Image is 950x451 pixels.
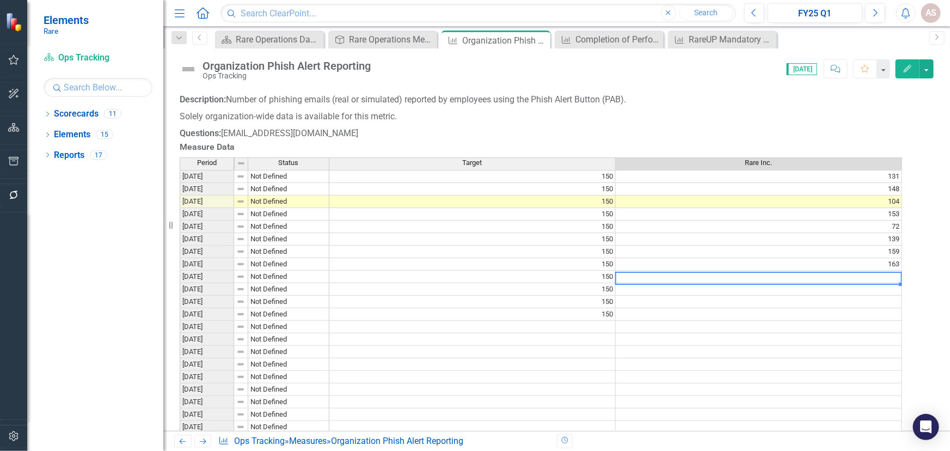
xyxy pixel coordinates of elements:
[180,258,234,271] td: [DATE]
[557,33,661,46] a: Completion of Performance Evaluations
[616,183,902,196] td: 148
[248,183,329,196] td: Not Defined
[203,72,371,80] div: Ops Tracking
[44,14,89,27] span: Elements
[329,258,616,271] td: 150
[237,159,246,168] img: 8DAGhfEEPCf229AAAAAElFTkSuQmCC
[236,33,321,46] div: Rare Operations Dashboard
[248,233,329,246] td: Not Defined
[180,308,234,321] td: [DATE]
[236,398,245,406] img: 8DAGhfEEPCf229AAAAAElFTkSuQmCC
[236,222,245,231] img: 8DAGhfEEPCf229AAAAAElFTkSuQmCC
[234,436,285,446] a: Ops Tracking
[180,208,234,221] td: [DATE]
[679,5,733,21] button: Search
[236,410,245,419] img: 8DAGhfEEPCf229AAAAAElFTkSuQmCC
[248,258,329,271] td: Not Defined
[329,221,616,233] td: 150
[180,170,234,183] td: [DATE]
[913,414,939,440] div: Open Intercom Messenger
[218,33,321,46] a: Rare Operations Dashboard
[329,170,616,183] td: 150
[180,421,234,434] td: [DATE]
[248,283,329,296] td: Not Defined
[180,371,234,383] td: [DATE]
[54,108,99,120] a: Scorecards
[248,358,329,371] td: Not Defined
[248,346,329,358] td: Not Defined
[44,52,152,64] a: Ops Tracking
[248,246,329,258] td: Not Defined
[180,296,234,308] td: [DATE]
[745,159,773,167] span: Rare Inc.
[236,322,245,331] img: 8DAGhfEEPCf229AAAAAElFTkSuQmCC
[331,33,434,46] a: Rare Operations Metrics FY25
[180,246,234,258] td: [DATE]
[180,142,934,152] h3: Measure Data
[180,233,234,246] td: [DATE]
[771,7,859,20] div: FY25 Q1
[180,60,197,78] img: Not Defined
[329,208,616,221] td: 150
[96,130,113,139] div: 15
[236,297,245,306] img: 8DAGhfEEPCf229AAAAAElFTkSuQmCC
[180,183,234,196] td: [DATE]
[180,333,234,346] td: [DATE]
[180,128,221,138] strong: Questions:
[248,170,329,183] td: Not Defined
[203,60,371,72] div: Organization Phish Alert Reporting
[180,321,234,333] td: [DATE]
[180,396,234,409] td: [DATE]
[689,33,774,46] div: RareUP Mandatory Training Completion Rate
[236,210,245,218] img: 8DAGhfEEPCf229AAAAAElFTkSuQmCC
[616,246,902,258] td: 159
[236,285,245,294] img: 8DAGhfEEPCf229AAAAAElFTkSuQmCC
[616,258,902,271] td: 163
[236,172,245,181] img: 8DAGhfEEPCf229AAAAAElFTkSuQmCC
[236,310,245,319] img: 8DAGhfEEPCf229AAAAAElFTkSuQmCC
[248,409,329,421] td: Not Defined
[180,125,934,140] p: [EMAIL_ADDRESS][DOMAIN_NAME]
[180,92,934,108] p: Number of phishing emails (real or simulated) reported by employees using the Phish Alert Button ...
[236,185,245,193] img: 8DAGhfEEPCf229AAAAAElFTkSuQmCC
[248,221,329,233] td: Not Defined
[616,233,902,246] td: 139
[44,27,89,35] small: Rare
[180,221,234,233] td: [DATE]
[248,421,329,434] td: Not Defined
[236,360,245,369] img: 8DAGhfEEPCf229AAAAAElFTkSuQmCC
[462,34,548,47] div: Organization Phish Alert Reporting
[236,247,245,256] img: 8DAGhfEEPCf229AAAAAElFTkSuQmCC
[248,333,329,346] td: Not Defined
[329,233,616,246] td: 150
[54,129,90,141] a: Elements
[248,296,329,308] td: Not Defined
[104,109,121,119] div: 11
[236,373,245,381] img: 8DAGhfEEPCf229AAAAAElFTkSuQmCC
[180,409,234,421] td: [DATE]
[671,33,774,46] a: RareUP Mandatory Training Completion Rate
[463,159,482,167] span: Target
[248,383,329,396] td: Not Defined
[180,383,234,396] td: [DATE]
[236,385,245,394] img: 8DAGhfEEPCf229AAAAAElFTkSuQmCC
[236,423,245,431] img: 8DAGhfEEPCf229AAAAAElFTkSuQmCC
[921,3,941,23] button: AS
[180,358,234,371] td: [DATE]
[616,221,902,233] td: 72
[54,149,84,162] a: Reports
[694,8,718,17] span: Search
[180,196,234,208] td: [DATE]
[248,196,329,208] td: Not Defined
[349,33,434,46] div: Rare Operations Metrics FY25
[236,197,245,206] img: 8DAGhfEEPCf229AAAAAElFTkSuQmCC
[329,246,616,258] td: 150
[289,436,327,446] a: Measures
[220,4,736,23] input: Search ClearPoint...
[768,3,863,23] button: FY25 Q1
[329,283,616,296] td: 150
[575,33,661,46] div: Completion of Performance Evaluations
[90,150,107,160] div: 17
[616,196,902,208] td: 104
